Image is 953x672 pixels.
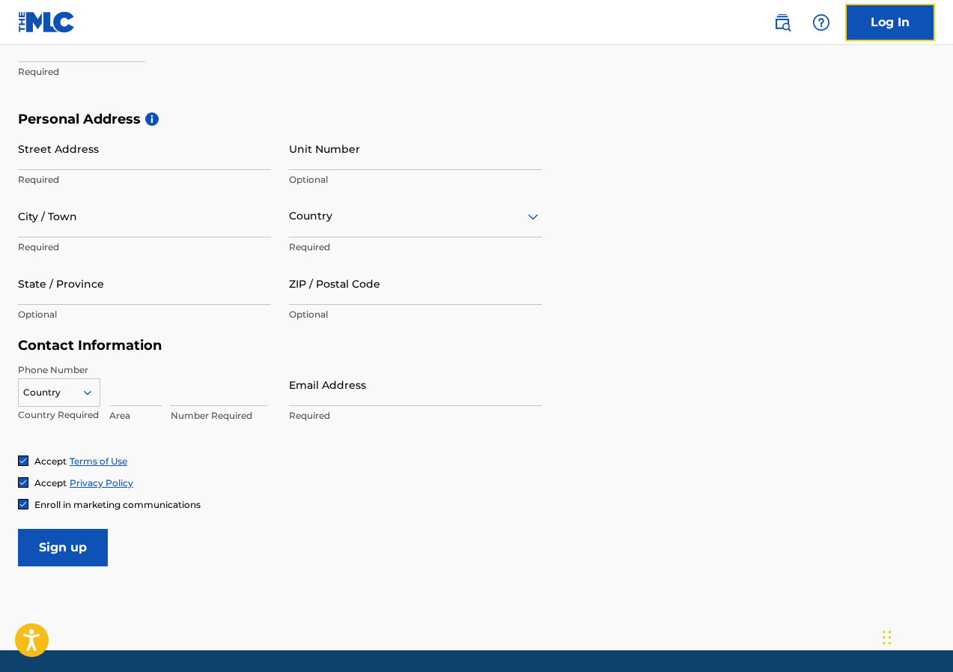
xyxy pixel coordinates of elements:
[70,477,133,488] a: Privacy Policy
[289,173,542,187] p: Optional
[18,337,542,354] h5: Contact Information
[34,477,67,488] span: Accept
[34,455,67,467] span: Accept
[70,455,127,467] a: Terms of Use
[845,4,935,41] a: Log In
[171,409,268,423] p: Number Required
[289,240,542,254] p: Required
[878,600,953,672] iframe: Chat Widget
[806,7,836,37] div: Help
[19,500,28,509] img: checkbox
[878,600,953,672] div: Widget de chat
[289,308,542,321] p: Optional
[18,65,271,79] p: Required
[19,456,28,465] img: checkbox
[145,112,159,126] span: i
[18,173,271,187] p: Required
[18,11,76,33] img: MLC Logo
[18,408,100,422] p: Country Required
[773,13,791,31] img: search
[18,308,271,321] p: Optional
[34,499,201,510] span: Enroll in marketing communications
[883,615,892,660] div: Arrastrar
[289,409,542,423] p: Required
[109,409,162,423] p: Area
[19,478,28,487] img: checkbox
[18,240,271,254] p: Required
[18,529,108,566] input: Sign up
[767,7,797,37] a: Public Search
[18,111,935,128] h5: Personal Address
[812,13,830,31] img: help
